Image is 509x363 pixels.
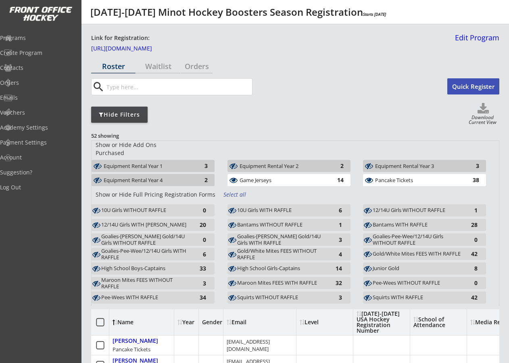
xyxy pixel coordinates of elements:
[461,222,478,228] div: 28
[237,265,326,272] div: High School Girls-Captains
[237,221,326,229] div: Bantams WITHOUT RAFFLE
[113,338,158,344] div: [PERSON_NAME]
[461,280,478,286] div: 0
[373,207,461,214] div: 12/14U Girls WITHOUT RAFFLE
[101,207,190,214] div: 10U Girls WITHOUT RAFFLE
[373,294,461,302] div: Squirts WITH RAFFLE
[461,294,478,300] div: 42
[375,163,463,169] div: Equipment Rental Year 3
[375,176,463,184] div: Pancake Tickets
[373,265,461,273] div: Junior Gold
[190,280,206,286] div: 3
[101,294,190,301] div: Pee-Wees WITH RAFFLE
[227,338,293,353] div: [EMAIL_ADDRESS][DOMAIN_NAME]
[237,222,326,228] div: Bantams WITHOUT RAFFLE
[463,177,479,183] div: 38
[461,251,478,257] div: 42
[373,233,461,246] div: Goalies-Pee-Wee/12/14U Girls WITHOUT RAFFLE
[223,191,253,199] div: Select all
[104,163,192,169] div: Equipment Rental Year 1
[373,280,461,286] div: Pee-Wees WITHOUT RAFFLE
[91,34,151,42] div: Link for Registration:
[326,251,342,257] div: 4
[467,103,499,115] button: Click to download full roster. Your browser settings may try to block it, check your security set...
[101,207,190,214] div: 10U Girls WITHOUT RAFFLE
[461,237,478,243] div: 0
[373,265,461,272] div: Junior Gold
[240,162,328,170] div: Equipment Rental Year 2
[326,222,342,228] div: 1
[375,177,463,183] div: Pancake Tickets
[181,63,213,70] div: Orders
[237,233,326,246] div: Goalies-[PERSON_NAME] Gold/14U Girls WITH RAFFLE
[190,294,206,300] div: 34
[326,237,342,243] div: 3
[104,162,192,170] div: Equipment Rental Year 1
[101,265,190,273] div: High School Boys-Captains
[92,80,105,93] button: search
[328,163,344,169] div: 2
[101,277,190,290] div: Maroon Mites FEES WITHOUT RAFFLE
[91,132,149,139] div: 52 showing
[101,233,190,246] div: Goalies-[PERSON_NAME] Gold/14U Girls WITHOUT RAFFLE
[373,207,461,214] div: 12/14U Girls WITHOUT RAFFLE
[357,311,407,334] div: [DATE]-[DATE] USA Hockey Registration Number
[452,34,499,48] a: Edit Program
[237,207,326,214] div: 10U Girls WITH RAFFLE
[373,294,461,301] div: Squirts WITH RAFFLE
[466,115,499,126] div: Download Current View
[91,46,172,55] a: [URL][DOMAIN_NAME]
[237,248,326,260] div: Gold/White Mites FEES WITHOUT RAFFLE
[447,78,499,94] button: Quick Register
[92,141,190,157] div: Show or Hide Add Ons Purchased
[373,221,461,229] div: Bantams WITH RAFFLE
[461,207,478,213] div: 1
[91,111,148,119] div: Hide Filters
[104,176,192,184] div: Equipment Rental Year 4
[237,207,326,214] div: 10U Girls WITH RAFFLE
[237,294,326,301] div: Squirts WITHOUT RAFFLE
[413,317,463,328] div: School of Attendance
[190,207,206,213] div: 0
[227,319,293,325] div: Email
[373,251,461,257] div: Gold/White Mites FEES WITH RAFFLE
[237,233,326,246] div: Goalies-Bantam/Jr. Gold/14U Girls WITH RAFFLE
[190,237,206,243] div: 0
[91,63,136,70] div: Roster
[373,222,461,228] div: Bantams WITH RAFFLE
[113,319,178,325] div: Name
[105,79,252,95] input: Type here...
[202,319,226,325] div: Gender
[90,7,386,17] div: [DATE]-[DATE] Minot Hockey Boosters Season Registration
[240,163,328,169] div: Equipment Rental Year 2
[237,279,326,287] div: Maroon Mites FEES WITH RAFFLE
[101,233,190,246] div: Goalies-Bantam/Jr. Gold/14U Girls WITHOUT RAFFLE
[101,265,190,272] div: High School Boys-Captains
[177,319,198,325] div: Year
[190,222,206,228] div: 20
[192,163,208,169] div: 3
[9,6,73,21] img: FOH%20White%20Logo%20Transparent.png
[136,63,180,70] div: Waitlist
[240,176,328,184] div: Game Jerseys
[373,279,461,287] div: Pee-Wees WITHOUT RAFFLE
[237,280,326,286] div: Maroon Mites FEES WITH RAFFLE
[190,251,206,257] div: 6
[92,191,219,199] div: Show or Hide Full Pricing Registration Forms
[326,294,342,300] div: 3
[326,280,342,286] div: 32
[461,265,478,271] div: 8
[328,177,344,183] div: 14
[300,319,350,325] div: Level
[237,294,326,302] div: Squirts WITHOUT RAFFLE
[190,265,206,271] div: 33
[326,207,342,213] div: 6
[101,222,190,228] div: 12/14U Girls WITH [PERSON_NAME]
[240,177,328,183] div: Game Jerseys
[192,177,208,183] div: 2
[463,163,479,169] div: 3
[375,162,463,170] div: Equipment Rental Year 3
